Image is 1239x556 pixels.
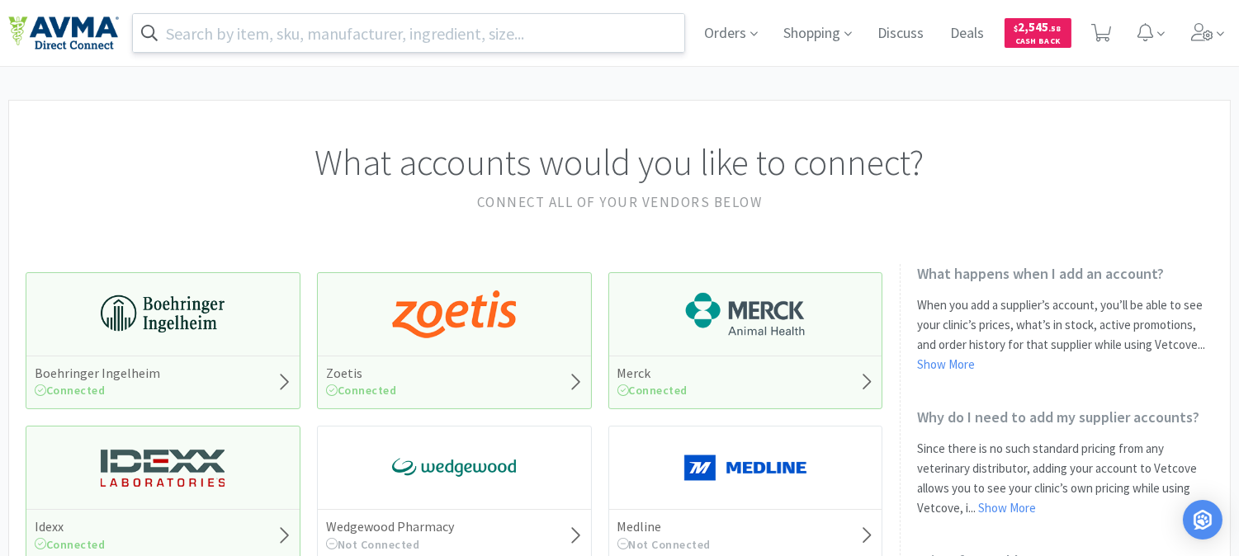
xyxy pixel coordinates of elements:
[917,439,1213,518] p: Since there is no such standard pricing from any veterinary distributor, adding your account to V...
[35,365,160,382] h5: Boehringer Ingelheim
[944,26,991,41] a: Deals
[617,383,688,398] span: Connected
[683,290,807,339] img: 6d7abf38e3b8462597f4a2f88dede81e_176.png
[26,134,1213,191] h1: What accounts would you like to connect?
[978,500,1036,516] a: Show More
[617,365,688,382] h5: Merck
[1014,37,1062,48] span: Cash Back
[8,16,119,50] img: e4e33dab9f054f5782a47901c742baa9_102.png
[26,191,1213,214] h2: Connect all of your vendors below
[1005,11,1071,55] a: $2,545.58Cash Back
[101,443,225,492] img: 13250b0087d44d67bb1668360c5632f9_13.png
[35,537,106,552] span: Connected
[1049,23,1062,34] span: . 58
[326,383,397,398] span: Connected
[917,408,1213,426] h2: Why do I need to add my supplier accounts?
[326,537,420,552] span: Not Connected
[392,443,516,492] img: e40baf8987b14801afb1611fffac9ca4_8.png
[1014,23,1019,34] span: $
[872,26,931,41] a: Discuss
[133,14,684,52] input: Search by item, sku, manufacturer, ingredient, size...
[917,295,1213,375] p: When you add a supplier’s account, you’ll be able to see your clinic’s prices, what’s in stock, a...
[917,356,975,372] a: Show More
[617,518,712,535] h5: Medline
[35,518,106,535] h5: Idexx
[1183,500,1222,540] div: Open Intercom Messenger
[683,443,807,492] img: a646391c64b94eb2892348a965bf03f3_134.png
[326,518,454,535] h5: Wedgewood Pharmacy
[617,537,712,552] span: Not Connected
[101,290,225,339] img: 730db3968b864e76bcafd0174db25112_22.png
[1014,19,1062,35] span: 2,545
[326,365,397,382] h5: Zoetis
[917,264,1213,283] h2: What happens when I add an account?
[392,290,516,339] img: a673e5ab4e5e497494167fe422e9a3ab.png
[35,383,106,398] span: Connected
